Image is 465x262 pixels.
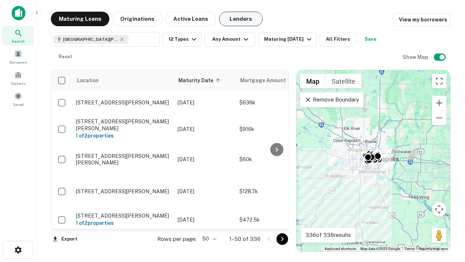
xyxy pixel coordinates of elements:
a: Terms (opens in new tab) [404,247,415,251]
button: Go to next page [276,233,288,245]
img: capitalize-icon.png [12,6,25,20]
a: Report a map error [419,247,448,251]
th: Maturity Date [174,70,236,91]
a: Saved [2,89,34,109]
button: Zoom in [432,96,446,110]
span: Contacts [11,80,25,86]
a: Search [2,26,34,45]
p: $916k [239,125,312,133]
span: Borrowers [9,59,27,65]
p: [STREET_ADDRESS][PERSON_NAME][PERSON_NAME] [76,118,170,131]
p: [DATE] [178,155,232,163]
div: Maturing [DATE] [264,35,314,44]
p: $128.7k [239,187,312,195]
div: 0 0 [296,70,450,251]
button: Toggle fullscreen view [432,74,446,88]
h6: Show Map [403,53,429,61]
p: [STREET_ADDRESS][PERSON_NAME] [76,188,170,195]
p: 1–50 of 336 [229,235,260,243]
p: [DATE] [178,216,232,224]
iframe: Chat Widget [429,180,465,215]
button: Reset [54,49,77,64]
a: Contacts [2,68,34,88]
th: Location [72,70,174,91]
p: Rows per page: [157,235,197,243]
th: Mortgage Amount [236,70,316,91]
h6: 1 of 2 properties [76,132,170,140]
p: [DATE] [178,99,232,107]
p: $636k [239,99,312,107]
button: Save your search to get updates of matches that match your search criteria. [359,32,382,47]
span: Location [77,76,99,85]
p: Remove Boundary [304,95,359,104]
img: Google [298,242,322,251]
button: Any Amount [205,32,255,47]
span: Mortgage Amount [240,76,295,85]
button: Maturing [DATE] [258,32,317,47]
button: All Filters [320,32,356,47]
span: Search [12,38,25,44]
button: Drag Pegman onto the map to open Street View [432,228,446,243]
a: View my borrowers [393,13,450,26]
p: [STREET_ADDRESS][PERSON_NAME] [76,99,170,106]
span: Map data ©2025 Google [360,247,400,251]
p: $60k [239,155,312,163]
p: [STREET_ADDRESS][PERSON_NAME] [76,213,170,219]
h6: 1 of 2 properties [76,219,170,227]
button: Maturing Loans [51,12,109,26]
p: [DATE] [178,125,232,133]
button: Show street map [300,74,325,88]
button: 12 Types [163,32,202,47]
button: Active Loans [165,12,216,26]
button: Show satellite imagery [325,74,361,88]
a: Open this area in Google Maps (opens a new window) [298,242,322,251]
span: Saved [13,102,24,107]
p: [STREET_ADDRESS][PERSON_NAME][PERSON_NAME] [76,153,170,166]
p: $472.5k [239,216,312,224]
a: Borrowers [2,47,34,67]
button: Keyboard shortcuts [325,246,356,251]
button: Lenders [219,12,263,26]
button: Originations [112,12,162,26]
span: [GEOGRAPHIC_DATA][PERSON_NAME], [GEOGRAPHIC_DATA], [GEOGRAPHIC_DATA] [63,36,118,43]
span: Maturity Date [178,76,223,85]
p: 336 of 336 results [306,231,351,239]
button: Zoom out [432,111,446,125]
div: 50 [199,234,218,244]
button: Export [51,234,79,245]
p: [DATE] [178,187,232,195]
